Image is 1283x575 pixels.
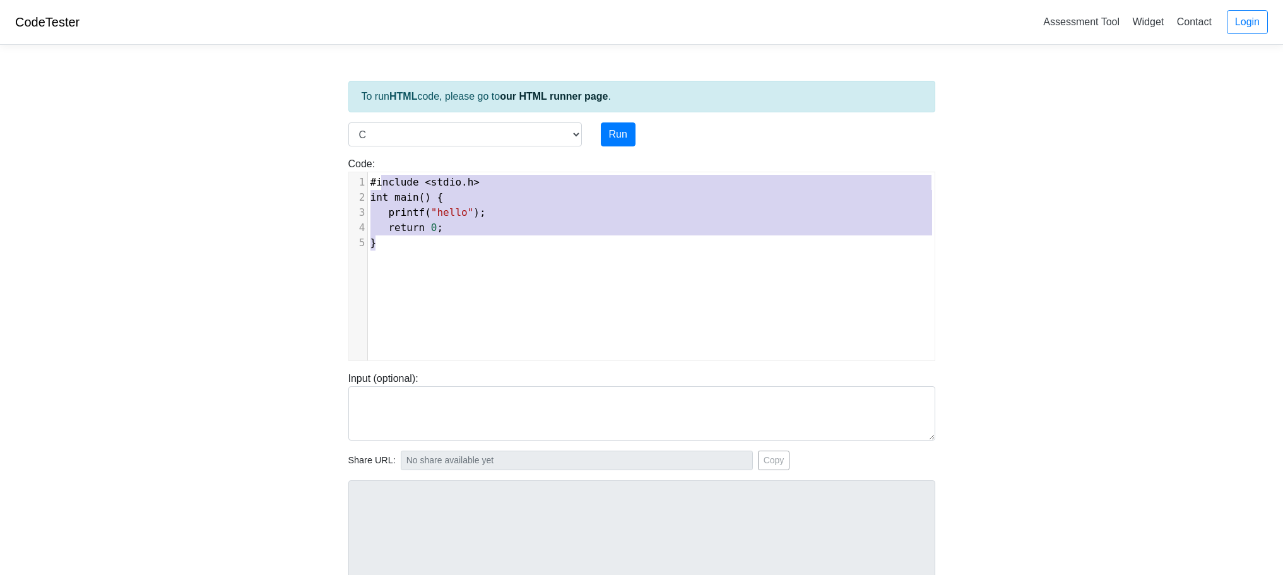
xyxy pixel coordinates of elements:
span: ; [370,222,444,234]
a: Assessment Tool [1038,11,1125,32]
span: return [388,222,425,234]
div: 3 [349,205,367,220]
span: 0 [431,222,437,234]
span: ( ); [370,206,486,218]
button: Run [601,122,636,146]
span: stdio [431,176,461,188]
span: } [370,237,377,249]
span: > [473,176,480,188]
a: our HTML runner page [500,91,608,102]
span: printf [388,206,425,218]
div: 4 [349,220,367,235]
button: Copy [758,451,790,470]
span: main [394,191,419,203]
a: Widget [1127,11,1169,32]
span: h [468,176,474,188]
a: CodeTester [15,15,80,29]
div: 2 [349,190,367,205]
input: No share available yet [401,451,753,470]
span: #include [370,176,419,188]
span: . [370,176,480,188]
span: < [425,176,431,188]
span: Share URL: [348,454,396,468]
strong: HTML [389,91,417,102]
div: Input (optional): [339,371,945,441]
a: Contact [1172,11,1217,32]
div: Code: [339,157,945,361]
span: "hello" [431,206,473,218]
span: () { [370,191,444,203]
span: int [370,191,389,203]
div: 1 [349,175,367,190]
div: 5 [349,235,367,251]
div: To run code, please go to . [348,81,935,112]
a: Login [1227,10,1268,34]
